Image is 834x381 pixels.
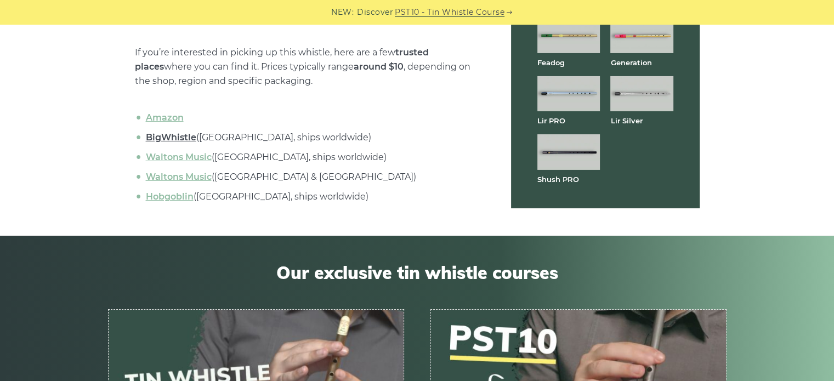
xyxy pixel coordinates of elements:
li: ([GEOGRAPHIC_DATA], ships worldwide) [143,190,485,204]
a: Hobgoblin [146,191,194,202]
a: BigWhistle [146,132,196,143]
a: Waltons Music [146,172,212,182]
strong: around $10 [354,61,404,72]
span: NEW: [331,6,354,19]
li: ([GEOGRAPHIC_DATA], ships worldwide) [143,130,485,145]
img: Shuh PRO tin whistle full front view [537,134,600,169]
img: Lir Silver tin whistle full front view [610,76,673,111]
a: Amazon [146,112,184,123]
span: Discover [357,6,393,19]
a: Shush PRO [537,175,579,184]
img: Generation brass tin whistle full front view [610,18,673,53]
img: Lir PRO aluminum tin whistle full front view [537,76,600,111]
li: ([GEOGRAPHIC_DATA] & [GEOGRAPHIC_DATA]) [143,170,485,184]
li: ([GEOGRAPHIC_DATA], ships worldwide) [143,150,485,164]
a: Generation [610,58,651,67]
a: Waltons Music [146,152,212,162]
a: Feadog [537,58,565,67]
a: PST10 - Tin Whistle Course [395,6,504,19]
a: Lir Silver [610,116,642,125]
p: If you’re interested in picking up this whistle, here are a few where you can find it. Prices typ... [135,46,485,88]
img: Feadog brass tin whistle full front view [537,18,600,53]
a: Lir PRO [537,116,565,125]
span: Our exclusive tin whistle courses [108,262,727,283]
strong: trusted places [135,47,429,72]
